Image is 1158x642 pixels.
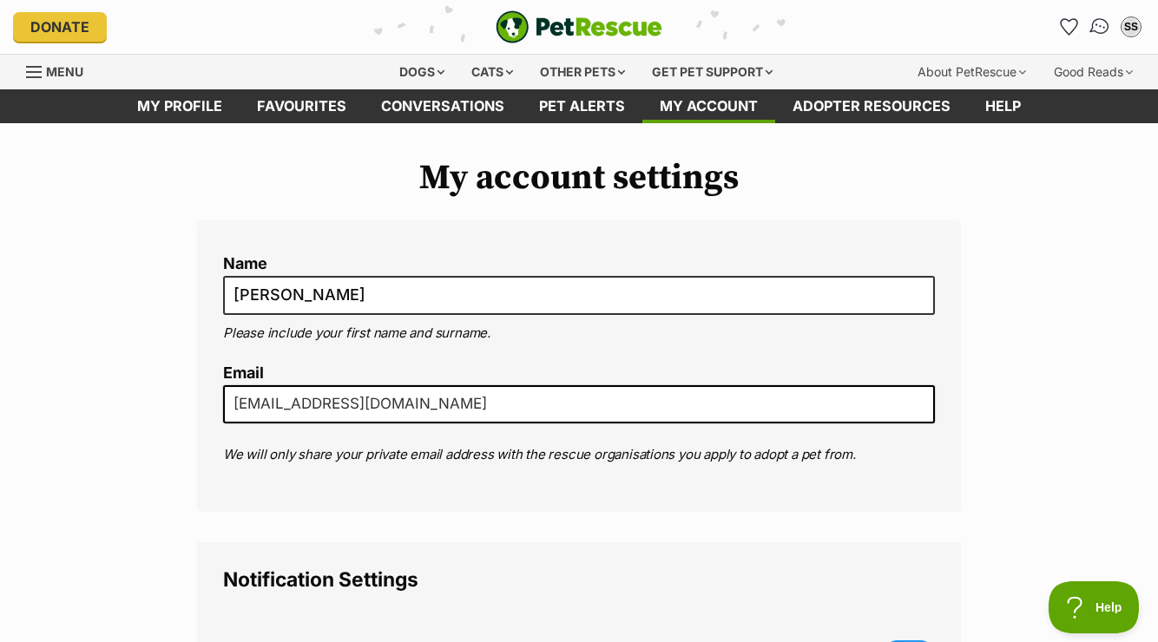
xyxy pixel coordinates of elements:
[1049,581,1141,633] iframe: Help Scout Beacon - Open
[905,55,1038,89] div: About PetRescue
[642,89,775,123] a: My account
[26,55,95,86] a: Menu
[702,31,731,46] span: Open
[496,10,662,43] a: PetRescue
[223,324,935,344] p: Please include your first name and surname.
[775,89,968,123] a: Adopter resources
[1082,9,1118,44] a: Conversations
[223,364,935,383] label: Email
[1122,18,1140,36] div: SS
[968,89,1038,123] a: Help
[120,89,240,123] a: My profile
[496,10,662,43] img: logo-e224e6f780fb5917bec1dbf3a21bbac754714ae5b6737aabdf751b685950b380.svg
[15,18,622,43] div: sharmans.net.au
[1117,13,1145,41] button: My account
[1055,13,1145,41] ul: Account quick links
[46,64,83,79] span: Menu
[1089,16,1112,38] img: chat-41dd97257d64d25036548639549fe6c8038ab92f7586957e7f3b1b290dea8141.svg
[1055,13,1082,41] a: Favourites
[223,255,935,273] label: Name
[648,25,801,54] a: Open
[197,158,961,198] h1: My account settings
[13,12,107,42] a: Donate
[1042,55,1145,89] div: Good Reads
[223,568,935,591] legend: Notification Settings
[640,55,785,89] div: Get pet support
[15,45,616,60] a: Process Serving. Skip Tracing. Legal Support. Background Screening. Call us now for quote. [DOMAI...
[528,55,637,89] div: Other pets
[364,89,522,123] a: conversations
[387,55,457,89] div: Dogs
[223,445,935,465] p: We will only share your private email address with the rescue organisations you apply to adopt a ...
[240,89,364,123] a: Favourites
[459,55,525,89] div: Cats
[522,89,642,123] a: Pet alerts
[15,18,243,42] a: Sharmans Investigations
